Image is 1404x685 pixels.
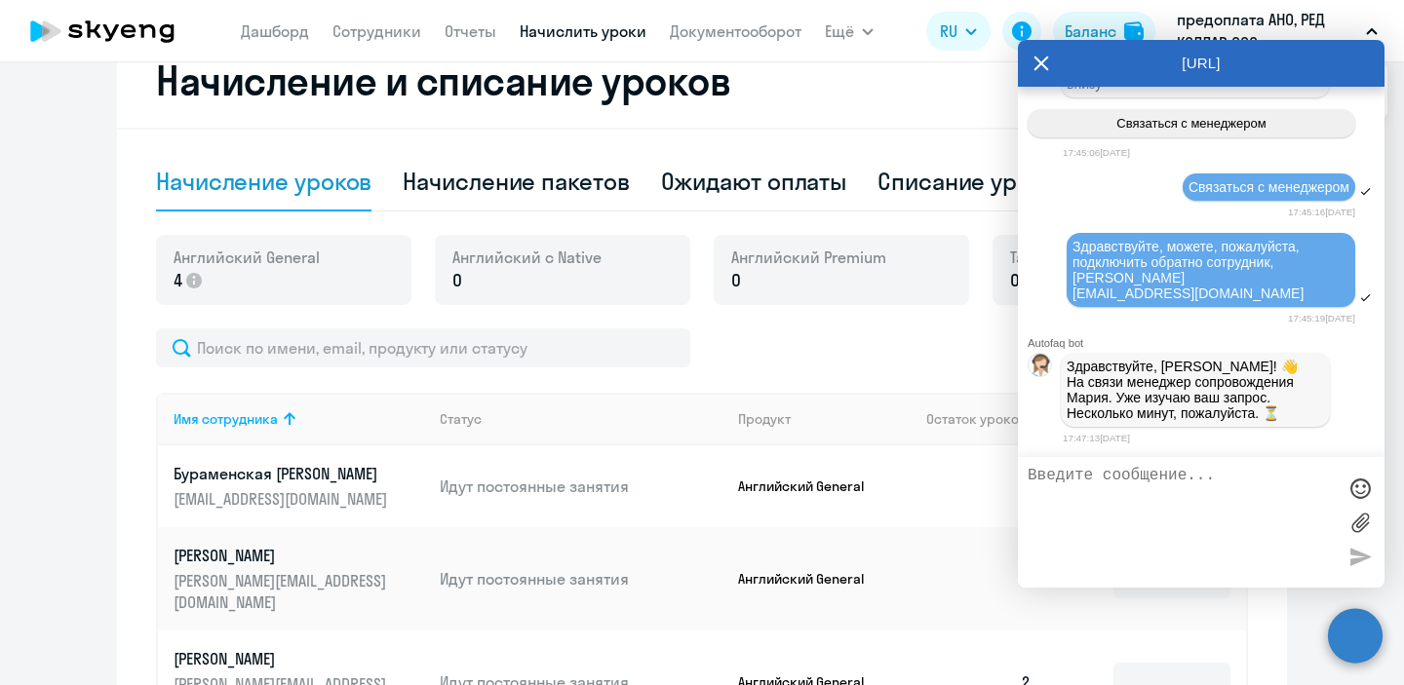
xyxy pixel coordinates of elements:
span: 0 [731,268,741,293]
img: balance [1124,21,1144,41]
button: Балансbalance [1053,12,1155,51]
div: Баланс [1065,19,1116,43]
div: Статус [440,410,722,428]
span: 0 [1010,268,1020,293]
p: Бураменская [PERSON_NAME] [174,463,392,484]
div: Ожидают оплаты [661,166,847,197]
p: [PERSON_NAME] [174,648,392,669]
span: Остаток уроков [926,410,1027,428]
div: Autofaq bot [1028,337,1384,349]
span: 4 [174,268,182,293]
td: 3 [911,445,1047,527]
p: [EMAIL_ADDRESS][DOMAIN_NAME] [174,488,392,510]
div: Продукт [738,410,791,428]
p: Идут постоянные занятия [440,476,722,497]
a: Документооборот [670,21,801,41]
span: Здравствуйте, можете, пожалуйста, подключить обратно сотрудник, [PERSON_NAME] [EMAIL_ADDRESS][DOM... [1072,239,1304,301]
td: 2 [911,527,1047,630]
div: Продукт [738,410,912,428]
time: 17:45:19[DATE] [1288,313,1355,323]
button: Связаться с менеджером [1028,109,1355,137]
time: 17:45:06[DATE] [1063,147,1130,158]
button: Ещё [825,12,874,51]
span: Ещё [825,19,854,43]
a: Начислить уроки [520,21,646,41]
h2: Начисление и списание уроков [156,57,1248,104]
div: Начисление пакетов [403,166,629,197]
input: Поиск по имени, email, продукту или статусу [156,328,690,367]
time: 17:45:16[DATE] [1288,207,1355,217]
div: Начисление уроков [156,166,371,197]
span: RU [940,19,957,43]
p: Идут постоянные занятия [440,568,722,590]
p: Английский General [738,477,884,495]
span: Talks [1010,247,1045,268]
p: [PERSON_NAME][EMAIL_ADDRESS][DOMAIN_NAME] [174,570,392,613]
p: Здравствуйте, [PERSON_NAME]! 👋 ﻿На связи менеджер сопровождения Мария. Уже изучаю ваш запрос. Нес... [1067,359,1324,421]
a: Сотрудники [332,21,421,41]
p: предоплата АНО, РЕД КОЛЛАР, ООО [1177,8,1358,55]
time: 17:47:13[DATE] [1063,433,1130,443]
div: Статус [440,410,482,428]
div: Остаток уроков [926,410,1047,428]
p: [PERSON_NAME] [174,545,392,566]
img: bot avatar [1029,354,1053,382]
p: Английский General [738,570,884,588]
span: Английский General [174,247,320,268]
a: Дашборд [241,21,309,41]
a: [PERSON_NAME][PERSON_NAME][EMAIL_ADDRESS][DOMAIN_NAME] [174,545,424,613]
div: Имя сотрудника [174,410,278,428]
div: Списание уроков [877,166,1069,197]
a: Бураменская [PERSON_NAME][EMAIL_ADDRESS][DOMAIN_NAME] [174,463,424,510]
span: Английский с Native [452,247,602,268]
span: Связаться с менеджером [1189,179,1349,195]
span: Английский Premium [731,247,886,268]
a: Отчеты [445,21,496,41]
div: Имя сотрудника [174,410,424,428]
button: предоплата АНО, РЕД КОЛЛАР, ООО [1167,8,1387,55]
span: 0 [452,268,462,293]
span: Связаться с менеджером [1116,116,1266,131]
button: RU [926,12,991,51]
label: Лимит 10 файлов [1345,508,1375,537]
